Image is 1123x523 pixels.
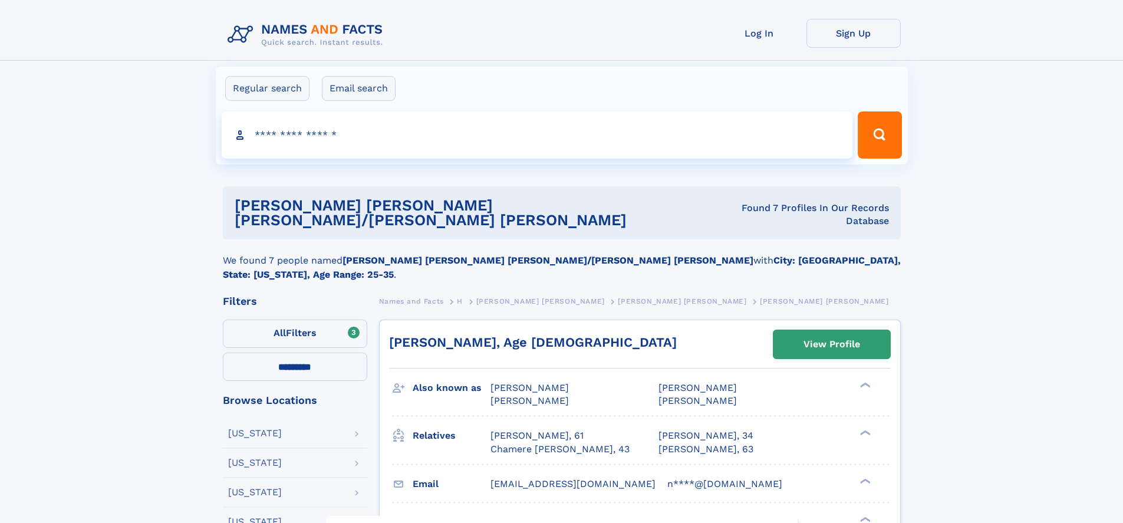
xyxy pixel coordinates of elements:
b: [PERSON_NAME] [PERSON_NAME] [PERSON_NAME]/[PERSON_NAME] [PERSON_NAME] [343,255,753,266]
input: search input [222,111,853,159]
span: [PERSON_NAME] [PERSON_NAME] [476,297,605,305]
span: H [457,297,463,305]
div: [US_STATE] [228,488,282,497]
div: Found 7 Profiles In Our Records Database [739,202,888,228]
a: [PERSON_NAME] [PERSON_NAME] [476,294,605,308]
span: All [274,327,286,338]
a: [PERSON_NAME], Age [DEMOGRAPHIC_DATA] [389,335,677,350]
div: Filters [223,296,367,307]
a: [PERSON_NAME] [PERSON_NAME] [618,294,746,308]
label: Regular search [225,76,309,101]
div: ❯ [857,381,871,389]
div: ❯ [857,515,871,523]
span: [PERSON_NAME] [658,395,737,406]
a: Chamere [PERSON_NAME], 43 [490,443,630,456]
h3: Also known as [413,378,490,398]
div: Browse Locations [223,395,367,406]
span: [PERSON_NAME] [490,395,569,406]
div: [US_STATE] [228,429,282,438]
h1: [PERSON_NAME] [PERSON_NAME] [PERSON_NAME]/[PERSON_NAME] [PERSON_NAME] [235,198,740,228]
b: City: [GEOGRAPHIC_DATA], State: [US_STATE], Age Range: 25-35 [223,255,901,280]
button: Search Button [858,111,901,159]
div: ❯ [857,477,871,485]
span: [EMAIL_ADDRESS][DOMAIN_NAME] [490,478,656,489]
a: H [457,294,463,308]
div: [US_STATE] [228,458,282,468]
a: Names and Facts [379,294,444,308]
img: Logo Names and Facts [223,19,393,51]
a: View Profile [773,330,890,358]
span: [PERSON_NAME] [PERSON_NAME] [618,297,746,305]
a: Sign Up [806,19,901,48]
h3: Relatives [413,426,490,446]
div: ❯ [857,429,871,437]
span: [PERSON_NAME] [PERSON_NAME] [760,297,888,305]
a: Log In [712,19,806,48]
div: View Profile [803,331,860,358]
a: [PERSON_NAME], 61 [490,429,584,442]
label: Filters [223,320,367,348]
a: [PERSON_NAME], 63 [658,443,753,456]
span: [PERSON_NAME] [490,382,569,393]
h3: Email [413,474,490,494]
a: [PERSON_NAME], 34 [658,429,753,442]
div: We found 7 people named with . [223,239,901,282]
span: [PERSON_NAME] [658,382,737,393]
label: Email search [322,76,396,101]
